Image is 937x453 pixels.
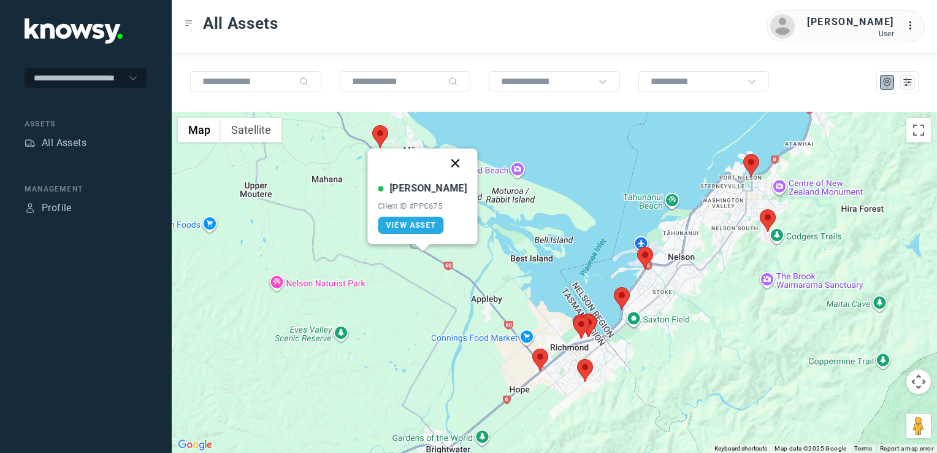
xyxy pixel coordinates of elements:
[25,18,123,44] img: Application Logo
[221,118,281,142] button: Show satellite imagery
[902,77,913,88] div: List
[25,203,36,214] div: Profile
[378,217,443,234] a: View Asset
[25,136,86,150] a: AssetsAll Assets
[42,136,86,150] div: All Assets
[906,118,931,142] button: Toggle fullscreen view
[42,201,72,215] div: Profile
[448,77,458,87] div: Search
[299,77,309,87] div: Search
[714,444,767,453] button: Keyboard shortcuts
[882,77,893,88] div: Map
[25,118,147,130] div: Assets
[25,137,36,149] div: Assets
[880,445,933,452] a: Report a map error
[389,181,467,196] div: [PERSON_NAME]
[906,18,921,33] div: :
[25,184,147,195] div: Management
[906,18,921,35] div: :
[854,445,873,452] a: Terms (opens in new tab)
[386,221,435,230] span: View Asset
[807,29,894,38] div: User
[378,202,467,211] div: Client ID #PPC675
[770,14,795,39] img: avatar.png
[178,118,221,142] button: Show street map
[185,19,193,28] div: Toggle Menu
[774,445,846,452] span: Map data ©2025 Google
[906,370,931,394] button: Map camera controls
[907,21,919,30] tspan: ...
[175,437,215,453] img: Google
[906,414,931,438] button: Drag Pegman onto the map to open Street View
[807,15,894,29] div: [PERSON_NAME]
[175,437,215,453] a: Open this area in Google Maps (opens a new window)
[25,201,72,215] a: ProfileProfile
[441,149,470,178] button: Close
[203,12,278,34] span: All Assets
